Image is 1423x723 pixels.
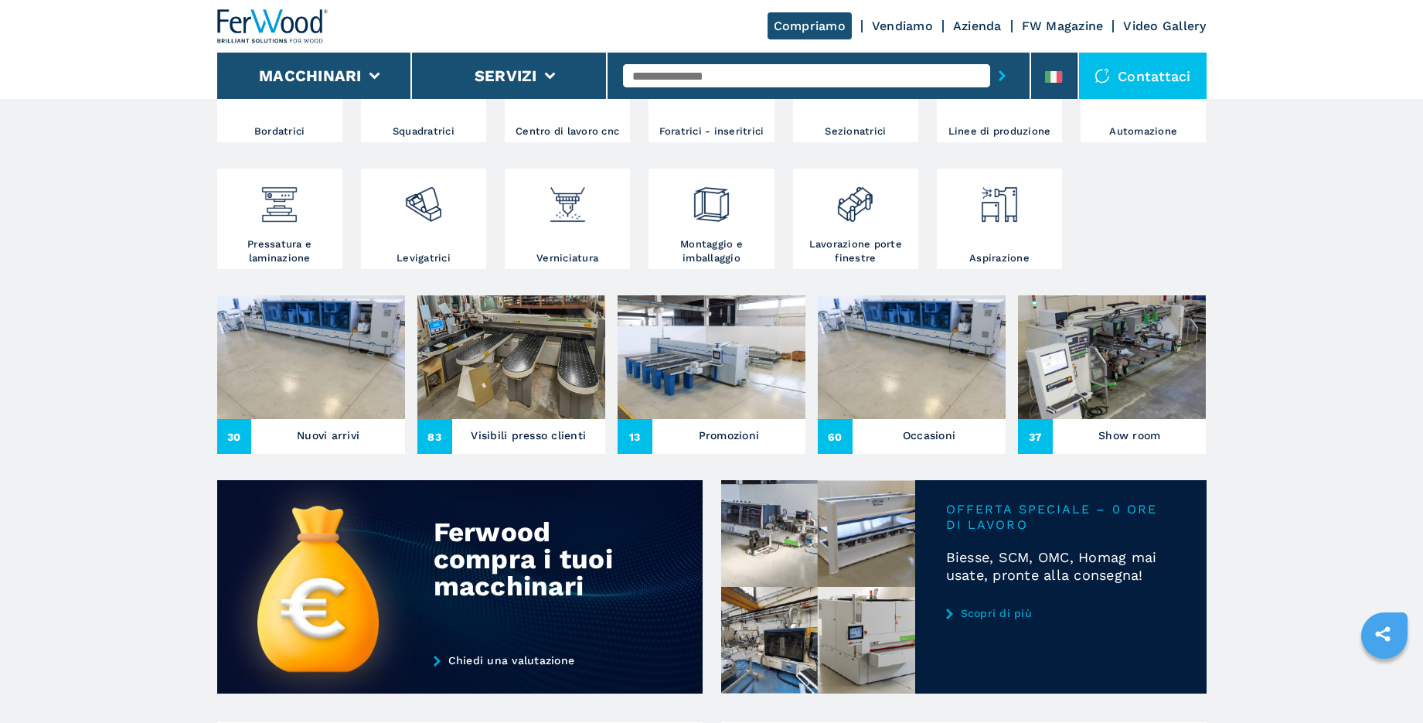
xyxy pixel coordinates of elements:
[835,172,876,225] img: lavorazione_porte_finestre_2.png
[1094,68,1110,84] img: Contattaci
[1018,419,1053,454] span: 37
[618,419,652,454] span: 13
[937,169,1062,269] a: Aspirazione
[217,295,405,419] img: Nuovi arrivi
[618,295,805,454] a: Promozioni13Promozioni
[254,124,305,138] h3: Bordatrici
[217,419,252,454] span: 30
[1018,295,1206,454] a: Show room37Show room
[1123,19,1206,33] a: Video Gallery
[1098,425,1160,446] h3: Show room
[721,480,915,694] img: Biesse, SCM, OMC, Homag mai usate, pronte alla consegna!
[818,419,853,454] span: 60
[471,425,586,446] h3: Visibili presso clienti
[475,67,537,85] button: Servizi
[217,9,329,43] img: Ferwood
[797,237,914,265] h3: Lavorazione porte finestre
[946,607,1176,619] a: Scopri di più
[403,172,444,225] img: levigatrici_2.png
[393,124,454,138] h3: Squadratrici
[699,425,760,446] h3: Promozioni
[953,19,1002,33] a: Azienda
[1363,615,1402,653] a: sharethis
[990,58,1014,94] button: submit-button
[221,237,339,265] h3: Pressatura e laminazione
[618,295,805,419] img: Promozioni
[969,251,1030,265] h3: Aspirazione
[397,251,451,265] h3: Levigatrici
[825,124,886,138] h3: Sezionatrici
[417,419,452,454] span: 83
[259,172,300,225] img: pressa-strettoia.png
[1022,19,1104,33] a: FW Magazine
[259,67,362,85] button: Macchinari
[1109,124,1177,138] h3: Automazione
[652,237,770,265] h3: Montaggio e imballaggio
[818,295,1006,454] a: Occasioni60Occasioni
[217,169,342,269] a: Pressatura e laminazione
[872,19,933,33] a: Vendiamo
[903,425,955,446] h3: Occasioni
[1018,295,1206,419] img: Show room
[768,12,852,39] a: Compriamo
[1357,653,1411,711] iframe: Chat
[691,172,732,225] img: montaggio_imballaggio_2.png
[417,295,605,419] img: Visibili presso clienti
[547,172,588,225] img: verniciatura_1.png
[649,169,774,269] a: Montaggio e imballaggio
[948,124,1051,138] h3: Linee di produzione
[505,169,630,269] a: Verniciatura
[793,169,918,269] a: Lavorazione porte finestre
[217,480,703,694] img: Ferwood compra i tuoi macchinari
[434,654,647,667] a: Chiedi una valutazione
[979,172,1020,225] img: aspirazione_1.png
[361,169,486,269] a: Levigatrici
[417,295,605,454] a: Visibili presso clienti83Visibili presso clienti
[536,251,598,265] h3: Verniciatura
[516,124,619,138] h3: Centro di lavoro cnc
[217,295,405,454] a: Nuovi arrivi30Nuovi arrivi
[1079,53,1207,99] div: Contattaci
[818,295,1006,419] img: Occasioni
[434,519,635,600] div: Ferwood compra i tuoi macchinari
[659,124,764,138] h3: Foratrici - inseritrici
[297,425,359,446] h3: Nuovi arrivi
